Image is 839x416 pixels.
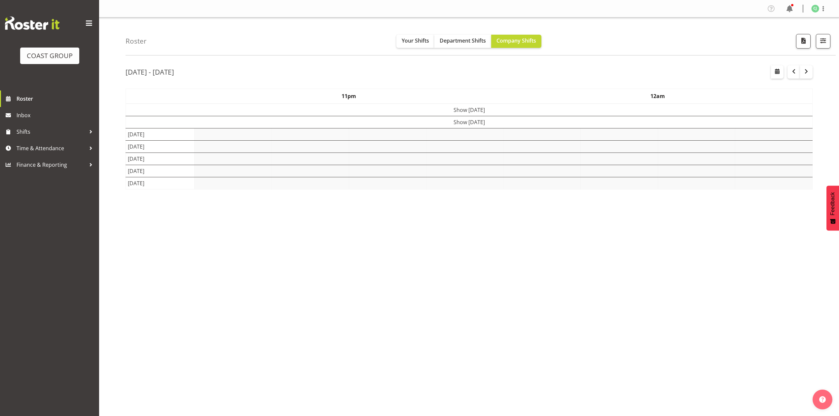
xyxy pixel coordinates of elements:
[5,17,59,30] img: Rosterit website logo
[27,51,73,61] div: COAST GROUP
[796,34,811,49] button: Download a PDF of the roster according to the set date range.
[819,396,826,403] img: help-xxl-2.png
[491,35,541,48] button: Company Shifts
[17,94,96,104] span: Roster
[17,160,86,170] span: Finance & Reporting
[771,65,784,79] button: Select a specific date within the roster.
[126,177,195,190] td: [DATE]
[826,186,839,230] button: Feedback - Show survey
[816,34,830,49] button: Filter Shifts
[126,68,174,76] h2: [DATE] - [DATE]
[126,128,195,141] td: [DATE]
[126,116,813,128] td: Show [DATE]
[126,37,147,45] h4: Roster
[17,143,86,153] span: Time & Attendance
[17,127,86,137] span: Shifts
[496,37,536,44] span: Company Shifts
[440,37,486,44] span: Department Shifts
[194,89,503,104] th: 11pm
[830,192,836,215] span: Feedback
[503,89,813,104] th: 12am
[126,141,195,153] td: [DATE]
[126,165,195,177] td: [DATE]
[396,35,434,48] button: Your Shifts
[811,5,819,13] img: christina-jaramillo1126.jpg
[402,37,429,44] span: Your Shifts
[126,153,195,165] td: [DATE]
[434,35,491,48] button: Department Shifts
[126,104,813,116] td: Show [DATE]
[17,110,96,120] span: Inbox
